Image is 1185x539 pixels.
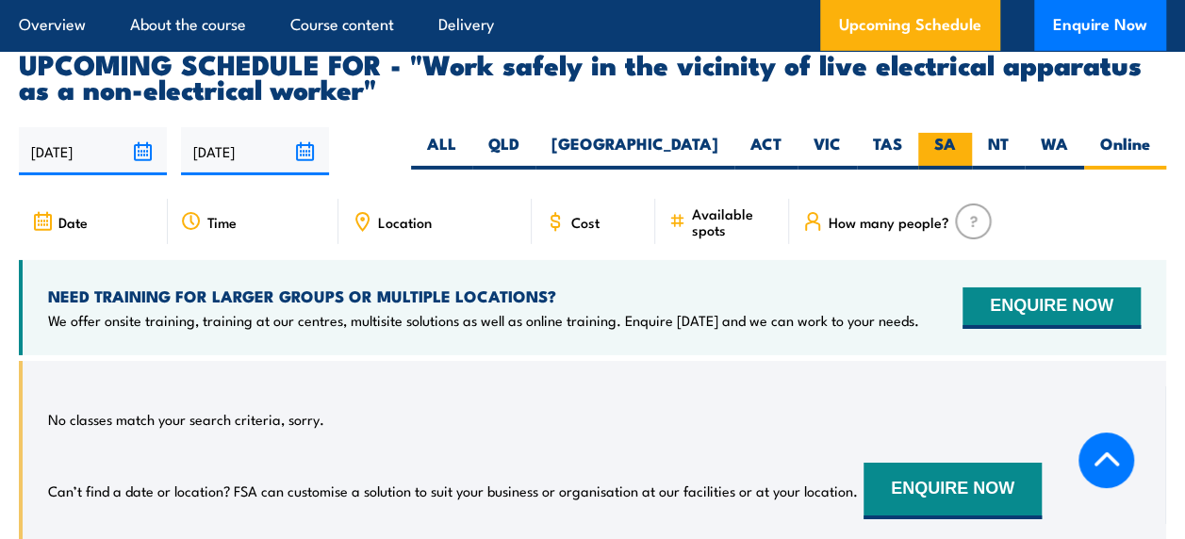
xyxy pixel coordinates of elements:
[411,133,472,170] label: ALL
[734,133,798,170] label: ACT
[207,214,237,230] span: Time
[829,214,949,230] span: How many people?
[864,463,1042,519] button: ENQUIRE NOW
[19,127,167,175] input: From date
[48,410,324,429] p: No classes match your search criteria, sorry.
[798,133,857,170] label: VIC
[48,311,919,330] p: We offer onsite training, training at our centres, multisite solutions as well as online training...
[181,127,329,175] input: To date
[571,214,600,230] span: Cost
[48,482,858,500] p: Can’t find a date or location? FSA can customise a solution to suit your business or organisation...
[19,51,1166,100] h2: UPCOMING SCHEDULE FOR - "Work safely in the vicinity of live electrical apparatus as a non-electr...
[58,214,88,230] span: Date
[472,133,535,170] label: QLD
[692,205,776,237] span: Available spots
[378,214,432,230] span: Location
[963,287,1141,329] button: ENQUIRE NOW
[1025,133,1084,170] label: WA
[1084,133,1166,170] label: Online
[918,133,972,170] label: SA
[535,133,734,170] label: [GEOGRAPHIC_DATA]
[972,133,1025,170] label: NT
[857,133,918,170] label: TAS
[48,286,919,306] h4: NEED TRAINING FOR LARGER GROUPS OR MULTIPLE LOCATIONS?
